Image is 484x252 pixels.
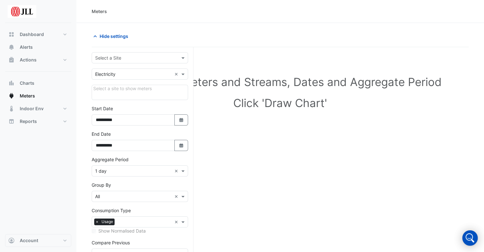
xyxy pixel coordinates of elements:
[8,80,15,86] app-icon: Charts
[5,102,71,115] button: Indoor Env
[8,5,36,18] img: Company Logo
[179,143,184,148] fa-icon: Select Date
[5,54,71,66] button: Actions
[20,118,37,125] span: Reports
[5,234,71,247] button: Account
[462,230,478,246] div: Open Intercom Messenger
[179,117,184,123] fa-icon: Select Date
[20,31,44,38] span: Dashboard
[20,93,35,99] span: Meters
[174,168,180,174] span: Clear
[174,193,180,200] span: Clear
[92,8,107,15] div: Meters
[100,33,128,40] span: Hide settings
[8,105,15,112] app-icon: Indoor Env
[92,227,188,234] div: Select meters or streams to enable normalisation
[5,115,71,128] button: Reports
[8,44,15,50] app-icon: Alerts
[20,80,34,86] span: Charts
[92,207,131,214] label: Consumption Type
[20,105,44,112] span: Indoor Env
[174,71,180,77] span: Clear
[92,182,111,188] label: Group By
[8,118,15,125] app-icon: Reports
[92,156,129,163] label: Aggregate Period
[174,219,180,225] span: Clear
[98,227,146,234] label: Show Normalised Data
[92,131,111,137] label: End Date
[20,237,38,244] span: Account
[20,44,33,50] span: Alerts
[94,219,100,225] span: ×
[102,96,459,110] h1: Click 'Draw Chart'
[5,28,71,41] button: Dashboard
[92,105,113,112] label: Start Date
[92,31,132,42] button: Hide settings
[8,93,15,99] app-icon: Meters
[102,75,459,89] h1: Select Site, Meters and Streams, Dates and Aggregate Period
[8,31,15,38] app-icon: Dashboard
[92,85,188,100] div: Click Update or Cancel in Details panel
[100,219,115,225] span: Usage
[20,57,37,63] span: Actions
[8,57,15,63] app-icon: Actions
[5,41,71,54] button: Alerts
[5,90,71,102] button: Meters
[92,239,130,246] label: Compare Previous
[5,77,71,90] button: Charts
